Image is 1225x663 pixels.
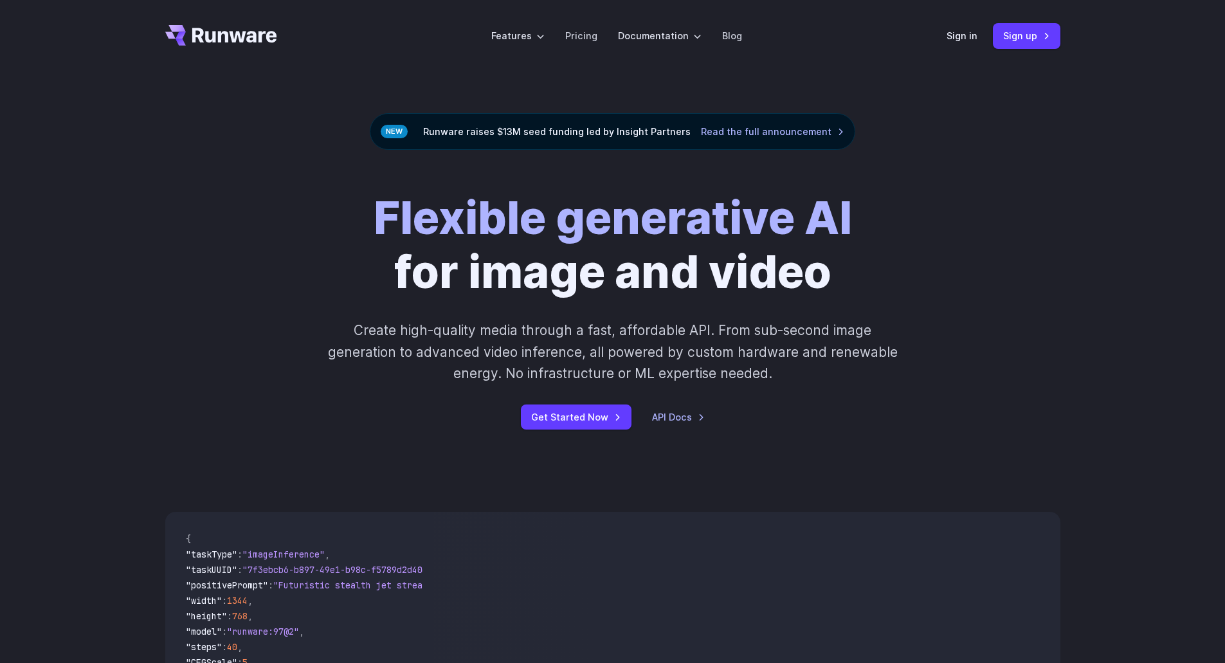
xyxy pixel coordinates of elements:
[618,28,702,43] label: Documentation
[374,191,852,299] h1: for image and video
[186,549,237,560] span: "taskType"
[565,28,597,43] a: Pricing
[521,404,631,430] a: Get Started Now
[237,549,242,560] span: :
[186,533,191,545] span: {
[227,626,299,637] span: "runware:97@2"
[222,641,227,653] span: :
[242,564,438,576] span: "7f3ebcb6-b897-49e1-b98c-f5789d2d40d7"
[186,610,227,622] span: "height"
[186,579,268,591] span: "positivePrompt"
[722,28,742,43] a: Blog
[237,564,242,576] span: :
[237,641,242,653] span: ,
[186,564,237,576] span: "taskUUID"
[701,124,844,139] a: Read the full announcement
[299,626,304,637] span: ,
[325,549,330,560] span: ,
[652,410,705,424] a: API Docs
[273,579,741,591] span: "Futuristic stealth jet streaking through a neon-lit cityscape with glowing purple exhaust"
[222,595,227,606] span: :
[165,25,277,46] a: Go to /
[326,320,899,384] p: Create high-quality media through a fast, affordable API. From sub-second image generation to adv...
[248,610,253,622] span: ,
[186,626,222,637] span: "model"
[227,641,237,653] span: 40
[947,28,977,43] a: Sign in
[268,579,273,591] span: :
[242,549,325,560] span: "imageInference"
[227,595,248,606] span: 1344
[993,23,1060,48] a: Sign up
[491,28,545,43] label: Features
[370,113,855,150] div: Runware raises $13M seed funding led by Insight Partners
[186,641,222,653] span: "steps"
[222,626,227,637] span: :
[248,595,253,606] span: ,
[186,595,222,606] span: "width"
[374,190,852,245] strong: Flexible generative AI
[232,610,248,622] span: 768
[227,610,232,622] span: :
